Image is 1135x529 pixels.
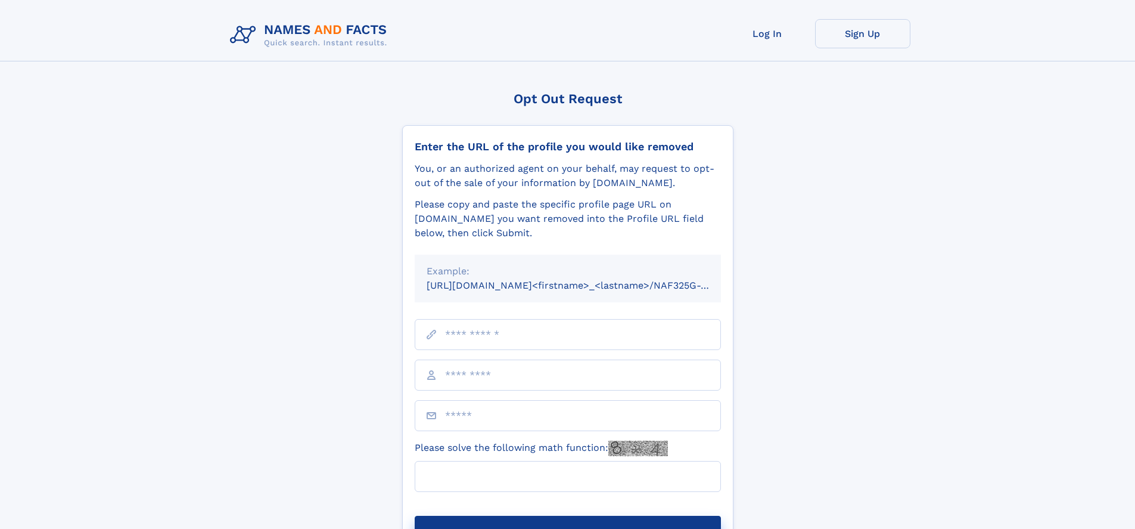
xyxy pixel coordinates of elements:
[720,19,815,48] a: Log In
[415,140,721,153] div: Enter the URL of the profile you would like removed
[225,19,397,51] img: Logo Names and Facts
[402,91,733,106] div: Opt Out Request
[815,19,910,48] a: Sign Up
[415,162,721,190] div: You, or an authorized agent on your behalf, may request to opt-out of the sale of your informatio...
[427,264,709,279] div: Example:
[415,197,721,240] div: Please copy and paste the specific profile page URL on [DOMAIN_NAME] you want removed into the Pr...
[415,441,668,456] label: Please solve the following math function:
[427,280,744,291] small: [URL][DOMAIN_NAME]<firstname>_<lastname>/NAF325G-xxxxxxxx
